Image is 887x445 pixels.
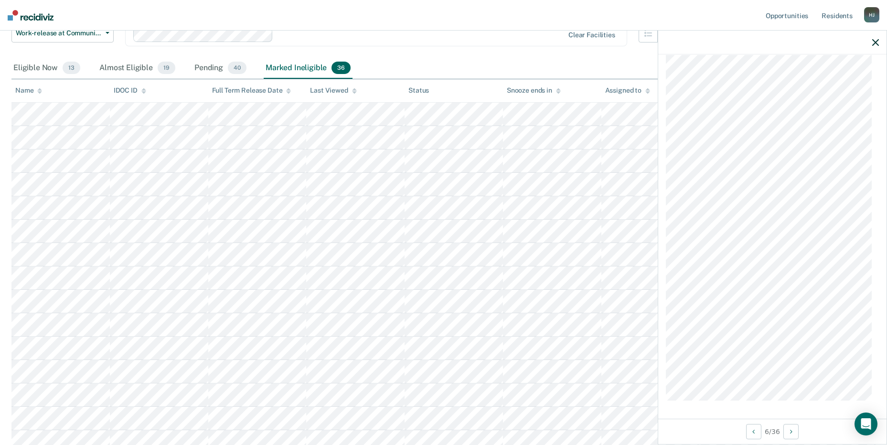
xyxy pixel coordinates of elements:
[192,58,248,79] div: Pending
[746,424,761,439] button: Previous Opportunity
[15,86,42,95] div: Name
[568,31,615,39] div: Clear facilities
[158,62,175,74] span: 19
[114,86,146,95] div: IDOC ID
[11,58,82,79] div: Eligible Now
[97,58,177,79] div: Almost Eligible
[331,62,351,74] span: 36
[228,62,246,74] span: 40
[264,58,353,79] div: Marked Ineligible
[507,86,561,95] div: Snooze ends in
[864,7,879,22] div: H J
[212,86,291,95] div: Full Term Release Date
[783,424,799,439] button: Next Opportunity
[658,419,887,444] div: 6 / 36
[408,86,429,95] div: Status
[310,86,356,95] div: Last Viewed
[855,413,877,435] div: Open Intercom Messenger
[8,10,53,21] img: Recidiviz
[63,62,80,74] span: 13
[605,86,650,95] div: Assigned to
[16,29,102,37] span: Work-release at Community Reentry Centers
